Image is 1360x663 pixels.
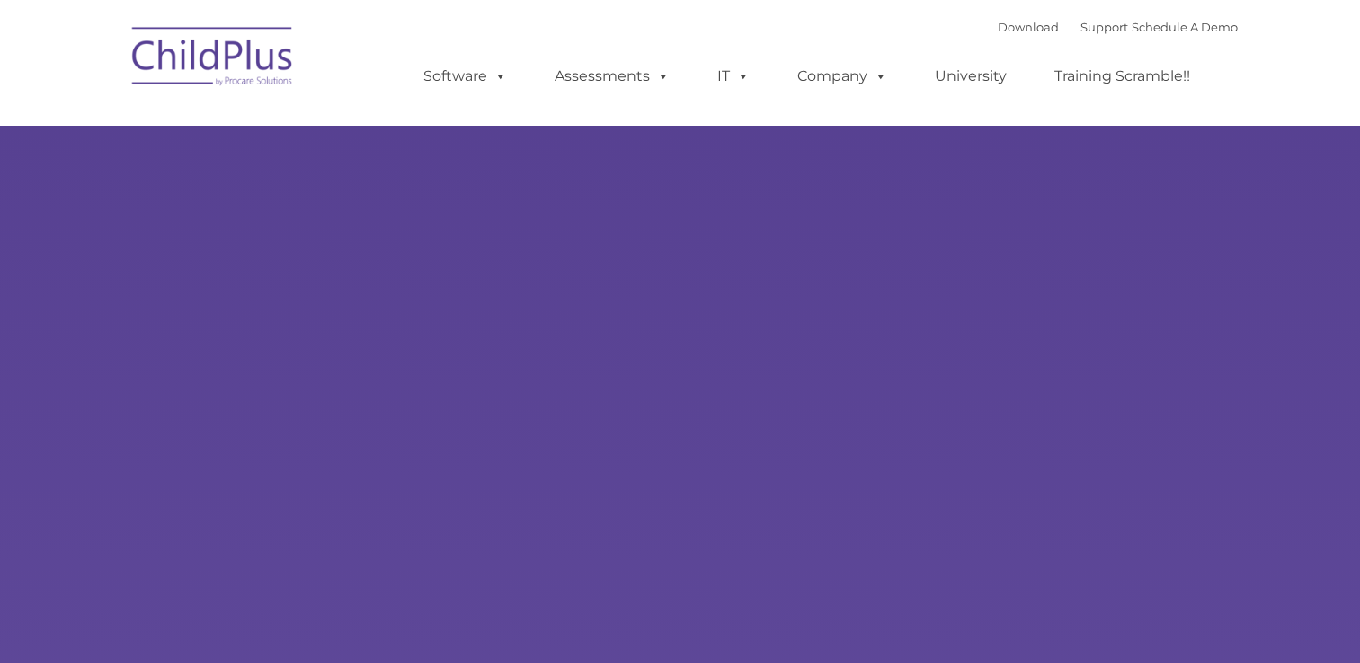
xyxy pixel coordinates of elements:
a: Software [405,58,525,94]
a: Support [1080,20,1128,34]
a: Training Scramble!! [1036,58,1208,94]
a: Schedule A Demo [1132,20,1238,34]
font: | [998,20,1238,34]
a: Download [998,20,1059,34]
a: University [917,58,1025,94]
a: Company [779,58,905,94]
a: Assessments [537,58,688,94]
a: IT [699,58,768,94]
img: ChildPlus by Procare Solutions [123,14,303,104]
